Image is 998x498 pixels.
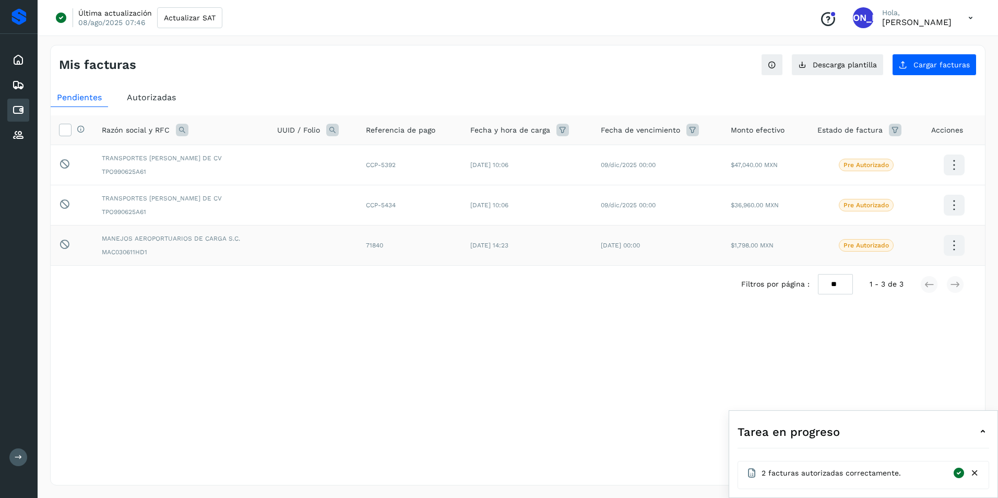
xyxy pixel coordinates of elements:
span: Acciones [931,125,963,136]
span: 09/dic/2025 00:00 [601,161,656,169]
div: Inicio [7,49,29,72]
p: Hola, [882,8,952,17]
p: Pre Autorizado [843,201,889,209]
span: CCP-5392 [366,161,396,169]
p: Última actualización [78,8,152,18]
span: Filtros por página : [741,279,810,290]
p: Pre Autorizado [843,161,889,169]
span: Monto efectivo [731,125,785,136]
div: Cuentas por pagar [7,99,29,122]
span: TPO990625A61 [102,167,260,176]
span: Tarea en progreso [738,423,840,441]
span: [DATE] 00:00 [601,242,640,249]
span: 71840 [366,242,383,249]
span: Actualizar SAT [164,14,216,21]
div: Embarques [7,74,29,97]
span: Descarga plantilla [813,61,877,68]
span: 09/dic/2025 00:00 [601,201,656,209]
button: Actualizar SAT [157,7,222,28]
span: $1,798.00 MXN [731,242,774,249]
button: Cargar facturas [892,54,977,76]
span: Fecha y hora de carga [470,125,550,136]
span: [DATE] 10:06 [470,201,508,209]
span: MAC030611HD1 [102,247,260,257]
span: 1 - 3 de 3 [870,279,904,290]
span: Cargar facturas [913,61,970,68]
span: Estado de factura [817,125,883,136]
p: Jaime Amaro [882,17,952,27]
p: 08/ago/2025 07:46 [78,18,146,27]
span: CCP-5434 [366,201,396,209]
div: Tarea en progreso [738,419,989,444]
span: Referencia de pago [366,125,435,136]
span: TRANSPORTES [PERSON_NAME] DE CV [102,194,260,203]
span: $36,960.00 MXN [731,201,779,209]
span: MANEJOS AEROPORTUARIOS DE CARGA S.C. [102,234,260,243]
button: Descarga plantilla [791,54,884,76]
span: TPO990625A61 [102,207,260,217]
span: TRANSPORTES [PERSON_NAME] DE CV [102,153,260,163]
p: Pre Autorizado [843,242,889,249]
span: Fecha de vencimiento [601,125,680,136]
span: Razón social y RFC [102,125,170,136]
span: [DATE] 14:23 [470,242,508,249]
div: Proveedores [7,124,29,147]
span: Autorizadas [127,92,176,102]
h4: Mis facturas [59,57,136,73]
span: 2 facturas autorizadas correctamente. [762,468,901,479]
span: UUID / Folio [277,125,320,136]
span: [DATE] 10:06 [470,161,508,169]
span: Pendientes [57,92,102,102]
span: $47,040.00 MXN [731,161,778,169]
